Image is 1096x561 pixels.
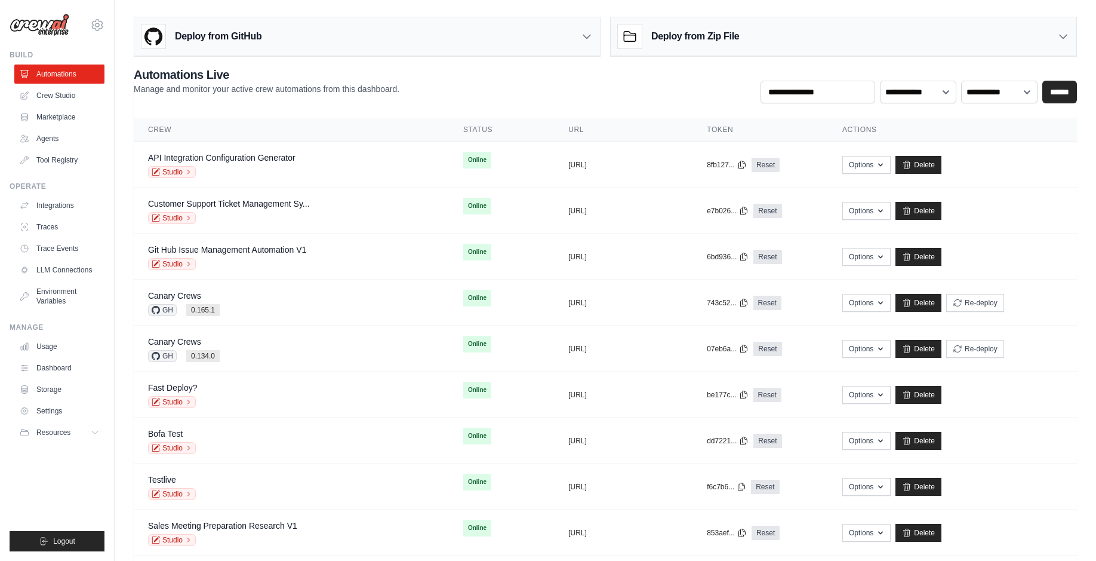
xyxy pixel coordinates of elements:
[14,260,104,280] a: LLM Connections
[651,29,739,44] h3: Deploy from Zip File
[148,337,201,347] a: Canary Crews
[10,182,104,191] div: Operate
[14,65,104,84] a: Automations
[10,323,104,332] div: Manage
[895,478,941,496] a: Delete
[753,388,781,402] a: Reset
[895,248,941,266] a: Delete
[463,198,491,214] span: Online
[752,158,780,172] a: Reset
[148,475,176,485] a: Testlive
[14,282,104,311] a: Environment Variables
[842,248,891,266] button: Options
[842,202,891,220] button: Options
[148,153,295,163] a: API Integration Configuration Generator
[148,521,297,531] a: Sales Meeting Preparation Research V1
[14,358,104,378] a: Dashboard
[842,478,891,496] button: Options
[14,239,104,258] a: Trace Events
[148,488,196,500] a: Studio
[707,482,746,492] button: f6c7b6...
[148,396,196,408] a: Studio
[842,432,891,450] button: Options
[895,156,941,174] a: Delete
[842,340,891,358] button: Options
[134,83,399,95] p: Manage and monitor your active crew automations from this dashboard.
[895,340,941,358] a: Delete
[175,29,261,44] h3: Deploy from GitHub
[148,534,196,546] a: Studio
[134,118,449,142] th: Crew
[148,258,196,270] a: Studio
[707,436,749,446] button: dd7221...
[752,526,780,540] a: Reset
[463,382,491,398] span: Online
[707,160,747,170] button: 8fb127...
[753,434,781,448] a: Reset
[753,296,781,310] a: Reset
[14,423,104,442] button: Resources
[895,294,941,312] a: Delete
[707,528,747,538] button: 853aef...
[463,244,491,260] span: Online
[14,151,104,170] a: Tool Registry
[14,337,104,356] a: Usage
[10,531,104,551] button: Logout
[463,428,491,444] span: Online
[707,390,748,400] button: be177c...
[10,14,69,36] img: Logo
[753,204,781,218] a: Reset
[842,294,891,312] button: Options
[463,290,491,306] span: Online
[895,524,941,542] a: Delete
[463,152,491,168] span: Online
[148,429,183,439] a: Bofa Test
[148,212,196,224] a: Studio
[53,537,75,546] span: Logout
[148,442,196,454] a: Studio
[707,344,749,354] button: 07eb6a...
[895,386,941,404] a: Delete
[141,24,165,48] img: GitHub Logo
[895,202,941,220] a: Delete
[753,250,781,264] a: Reset
[463,520,491,537] span: Online
[36,428,70,437] span: Resources
[842,156,891,174] button: Options
[134,66,399,83] h2: Automations Live
[753,342,781,356] a: Reset
[692,118,828,142] th: Token
[14,217,104,237] a: Traces
[14,108,104,127] a: Marketplace
[707,298,748,308] button: 743c52...
[148,199,310,209] a: Customer Support Ticket Management Sy...
[707,252,749,262] button: 6bd936...
[946,294,1004,312] button: Re-deploy
[751,480,779,494] a: Reset
[10,50,104,60] div: Build
[148,304,177,316] span: GH
[463,474,491,491] span: Online
[14,129,104,148] a: Agents
[463,336,491,352] span: Online
[148,291,201,301] a: Canary Crews
[842,524,891,542] button: Options
[14,196,104,215] a: Integrations
[186,304,220,316] span: 0.165.1
[14,380,104,399] a: Storage
[148,245,306,255] a: Git Hub Issue Management Automation V1
[148,166,196,178] a: Studio
[186,350,220,362] span: 0.134.0
[707,206,749,216] button: e7b026...
[842,386,891,404] button: Options
[148,350,177,362] span: GH
[449,118,554,142] th: Status
[148,383,197,393] a: Fast Deploy?
[828,118,1077,142] th: Actions
[14,401,104,421] a: Settings
[895,432,941,450] a: Delete
[946,340,1004,358] button: Re-deploy
[554,118,692,142] th: URL
[14,86,104,105] a: Crew Studio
